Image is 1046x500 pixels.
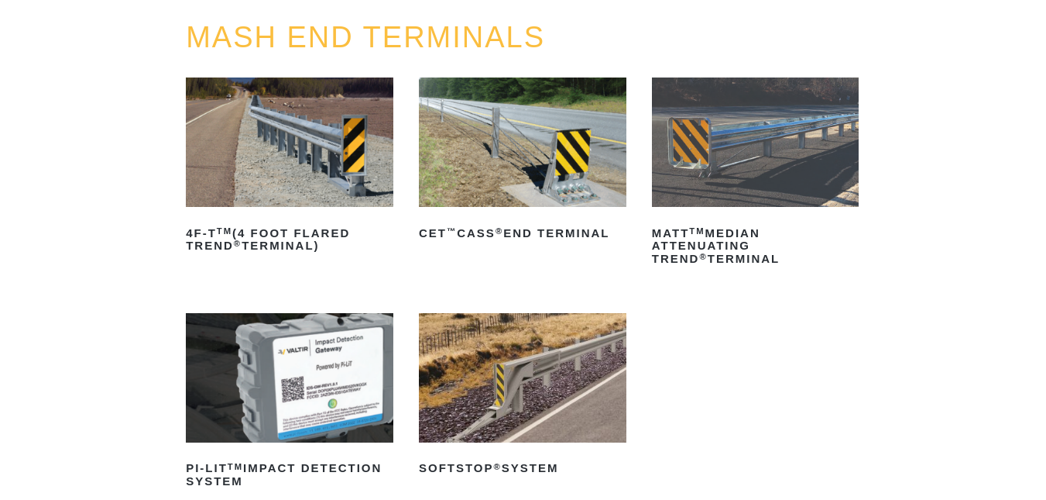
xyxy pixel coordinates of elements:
[186,221,393,258] h2: 4F-T (4 Foot Flared TREND Terminal)
[699,252,707,261] sup: ®
[419,313,626,443] img: SoftStop System End Terminal
[217,226,232,236] sup: TM
[186,21,545,53] a: MASH END TERMINALS
[652,78,859,271] a: MATTTMMedian Attenuating TREND®Terminal
[496,226,503,236] sup: ®
[186,457,393,494] h2: PI-LIT Impact Detection System
[419,457,626,481] h2: SoftStop System
[186,78,393,258] a: 4F-TTM(4 Foot Flared TREND®Terminal)
[419,313,626,481] a: SoftStop®System
[689,226,705,236] sup: TM
[234,239,242,248] sup: ®
[494,462,502,471] sup: ®
[228,462,243,471] sup: TM
[419,221,626,246] h2: CET CASS End Terminal
[652,221,859,271] h2: MATT Median Attenuating TREND Terminal
[419,78,626,246] a: CET™CASS®End Terminal
[447,226,457,236] sup: ™
[186,313,393,494] a: PI-LITTMImpact Detection System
